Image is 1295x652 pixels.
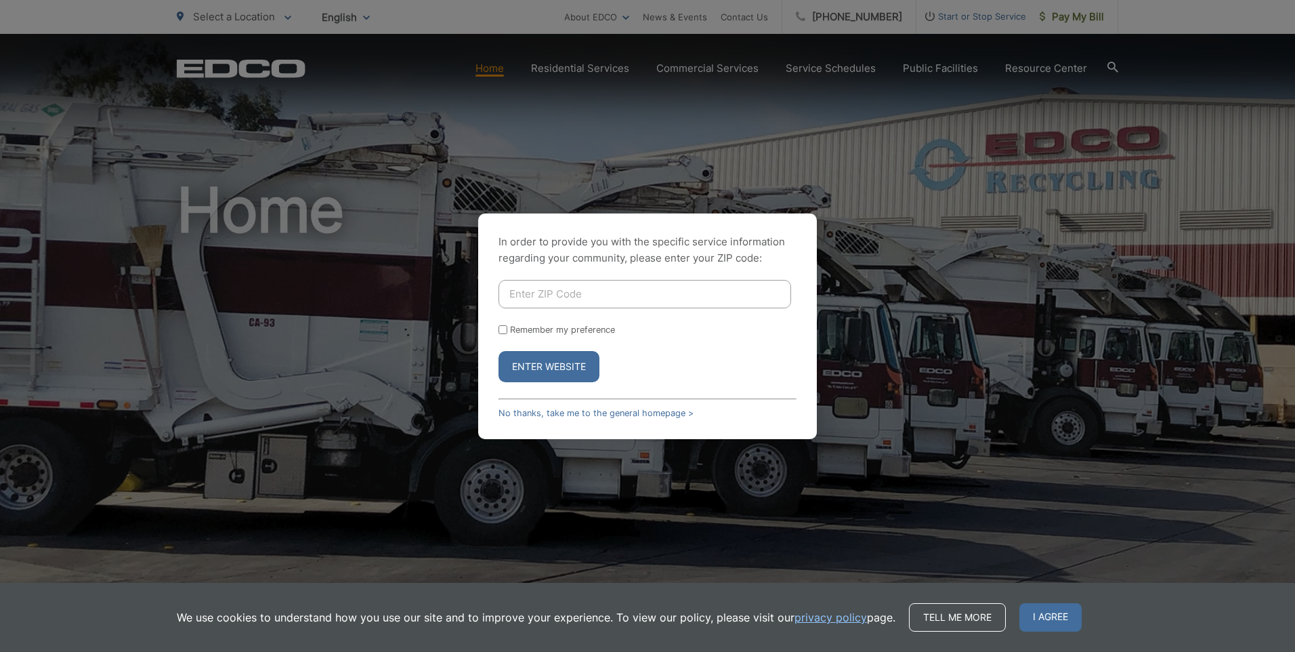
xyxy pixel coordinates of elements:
[498,408,694,418] a: No thanks, take me to the general homepage >
[498,280,791,308] input: Enter ZIP Code
[909,603,1006,632] a: Tell me more
[177,609,895,626] p: We use cookies to understand how you use our site and to improve your experience. To view our pol...
[498,351,599,382] button: Enter Website
[498,234,797,266] p: In order to provide you with the specific service information regarding your community, please en...
[1019,603,1082,632] span: I agree
[510,325,615,335] label: Remember my preference
[794,609,867,626] a: privacy policy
